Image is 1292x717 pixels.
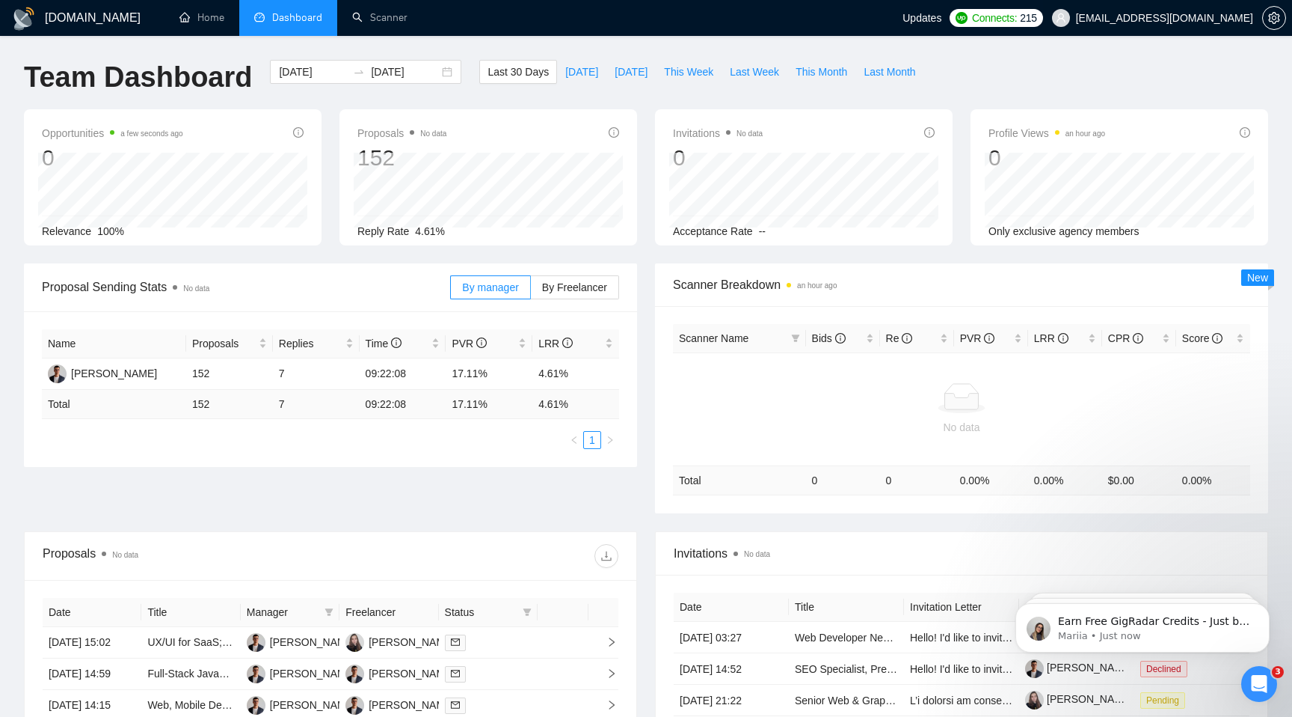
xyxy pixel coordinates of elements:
span: Invitations [673,124,763,142]
td: [DATE] 21:22 [674,685,789,716]
th: Replies [273,329,360,358]
a: 1 [584,432,600,448]
td: 0.00 % [1028,466,1102,495]
span: info-circle [609,127,619,138]
span: filter [788,327,803,350]
span: Time [366,338,402,350]
td: Senior Web & Graphic Designer for CRO landing pages [789,685,904,716]
span: info-circle [835,333,846,344]
input: End date [371,64,439,80]
td: Full-Stack JavaScript Developer | React, Tailwind, Deno [141,659,240,690]
span: user [1056,13,1066,23]
button: left [565,431,583,449]
a: OS[PERSON_NAME] [345,698,455,710]
img: OS [247,665,265,683]
th: Freelancer [339,598,438,627]
td: 0.00 % [1176,466,1250,495]
span: mail [451,638,460,647]
th: Proposals [186,329,273,358]
span: info-circle [1212,333,1222,344]
button: [DATE] [606,60,656,84]
th: Invitation Letter [904,593,1019,622]
span: No data [420,129,446,138]
div: [PERSON_NAME] [369,634,455,650]
span: Only exclusive agency members [988,225,1139,237]
input: Start date [279,64,347,80]
td: 4.61 % [532,390,619,419]
td: 152 [186,358,273,390]
span: to [353,66,365,78]
th: Title [789,593,904,622]
a: Senior Web & Graphic Designer for CRO landing pages [795,695,1053,707]
img: c1RXZOe5Jvqc7mZrx1KJQ-gp6w36bnKbjtiyqG3WM_i-O8r83ri0-RSV7RpcBGPhY6 [1025,691,1044,710]
span: filter [324,608,333,617]
td: SEO Specialist, Premium Consulting Agency Website Laser-Focused on Bookings & Visibility Coolerize [789,653,904,685]
span: Opportunities [42,124,183,142]
div: Proposals [43,544,330,568]
td: 09:22:08 [360,358,446,390]
span: Replies [279,335,342,352]
img: YS [345,633,364,652]
th: Name [42,329,186,358]
td: 4.61% [532,358,619,390]
span: download [595,550,618,562]
img: OS [247,633,265,652]
button: [DATE] [557,60,606,84]
span: By Freelancer [542,281,607,293]
td: 0 [806,466,880,495]
span: Pending [1140,692,1185,709]
li: Next Page [601,431,619,449]
span: No data [736,129,763,138]
span: 100% [97,225,124,237]
span: New [1247,272,1268,284]
span: Proposals [192,335,256,352]
div: 152 [357,144,446,172]
th: Manager [241,598,339,627]
div: 0 [673,144,763,172]
td: 09:22:08 [360,390,446,419]
td: 17.11% [446,358,532,390]
h1: Team Dashboard [24,60,252,95]
td: UX/UI for SaaS; Expert in Onboarding User Flow [141,627,240,659]
button: right [601,431,619,449]
button: download [594,544,618,568]
img: OS [345,696,364,715]
button: Last Month [855,60,923,84]
td: 17.11 % [446,390,532,419]
button: This Week [656,60,722,84]
span: No data [744,550,770,558]
span: Manager [247,604,319,620]
span: LRR [538,338,573,350]
span: mail [451,701,460,710]
span: Dashboard [272,11,322,24]
div: [PERSON_NAME] [270,697,356,713]
button: setting [1262,6,1286,30]
span: Profile Views [988,124,1105,142]
div: No data [679,419,1244,436]
span: filter [520,601,535,623]
img: OS [48,364,67,383]
span: mail [451,669,460,678]
div: [PERSON_NAME] [369,665,455,682]
span: [DATE] [615,64,647,80]
span: LRR [1034,332,1068,344]
span: CPR [1108,332,1143,344]
a: UX/UI for SaaS; Expert in Onboarding User Flow [147,636,374,648]
span: [DATE] [565,64,598,80]
span: Score [1182,332,1222,344]
a: SEO Specialist, Premium Consulting Agency Website Laser-Focused on Bookings & Visibility Coolerize [795,663,1273,675]
li: Previous Page [565,431,583,449]
span: Status [445,604,517,620]
span: Relevance [42,225,91,237]
span: Last Week [730,64,779,80]
span: Last 30 Days [487,64,549,80]
a: YS[PERSON_NAME] [345,635,455,647]
div: [PERSON_NAME] [270,634,356,650]
time: a few seconds ago [120,129,182,138]
span: right [594,668,617,679]
th: Title [141,598,240,627]
td: [DATE] 14:59 [43,659,141,690]
span: Scanner Name [679,332,748,344]
span: Re [886,332,913,344]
